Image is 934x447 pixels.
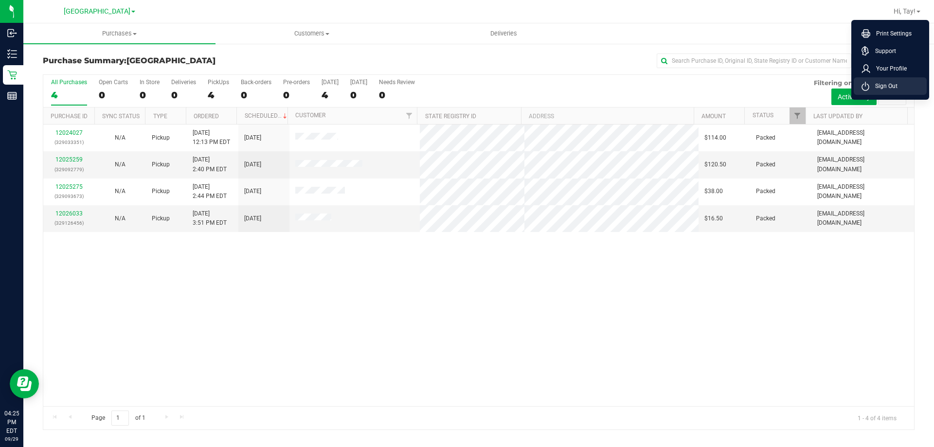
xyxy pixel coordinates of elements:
th: Address [521,107,694,125]
div: Pre-orders [283,79,310,86]
span: Customers [216,29,407,38]
a: Filter [401,107,417,124]
a: Purchase ID [51,113,88,120]
span: 1 - 4 of 4 items [850,411,904,425]
div: 0 [241,89,271,101]
input: 1 [111,411,129,426]
span: Not Applicable [115,188,126,195]
span: [DATE] [244,133,261,143]
span: Not Applicable [115,134,126,141]
inline-svg: Retail [7,70,17,80]
span: [DATE] [244,214,261,223]
div: 4 [51,89,87,101]
a: Deliveries [408,23,600,44]
span: Not Applicable [115,215,126,222]
span: [DATE] 2:44 PM EDT [193,182,227,201]
p: 04:25 PM EDT [4,409,19,435]
span: $38.00 [704,187,723,196]
a: 12025275 [55,183,83,190]
span: Sign Out [869,81,898,91]
span: [DATE] [244,187,261,196]
p: (329092779) [49,165,89,174]
span: Packed [756,160,775,169]
a: Scheduled [245,112,289,119]
div: Back-orders [241,79,271,86]
a: Filter [790,107,806,124]
span: Not Applicable [115,161,126,168]
button: N/A [115,133,126,143]
a: Status [753,112,773,119]
span: Print Settings [870,29,912,38]
input: Search Purchase ID, Original ID, State Registry ID or Customer Name... [657,54,851,68]
span: [DATE] [244,160,261,169]
p: 09/29 [4,435,19,443]
span: [DATE] 3:51 PM EDT [193,209,227,228]
a: Last Updated By [813,113,862,120]
span: Your Profile [870,64,907,73]
inline-svg: Inbound [7,28,17,38]
a: Support [862,46,923,56]
a: Type [153,113,167,120]
span: [GEOGRAPHIC_DATA] [126,56,216,65]
span: Pickup [152,133,170,143]
a: 12026033 [55,210,83,217]
div: In Store [140,79,160,86]
a: Customer [295,112,325,119]
div: 0 [283,89,310,101]
div: 0 [140,89,160,101]
button: Active only [831,89,877,105]
a: Customers [216,23,408,44]
span: [EMAIL_ADDRESS][DOMAIN_NAME] [817,182,908,201]
span: $120.50 [704,160,726,169]
div: 0 [350,89,367,101]
span: [GEOGRAPHIC_DATA] [64,7,130,16]
div: [DATE] [322,79,339,86]
a: Purchases [23,23,216,44]
div: Open Carts [99,79,128,86]
span: Packed [756,133,775,143]
p: (329033351) [49,138,89,147]
inline-svg: Inventory [7,49,17,59]
span: [EMAIL_ADDRESS][DOMAIN_NAME] [817,128,908,147]
span: Pickup [152,160,170,169]
p: (329093673) [49,192,89,201]
div: All Purchases [51,79,87,86]
span: Packed [756,214,775,223]
div: Needs Review [379,79,415,86]
a: State Registry ID [425,113,476,120]
button: N/A [115,214,126,223]
a: 12025259 [55,156,83,163]
span: $114.00 [704,133,726,143]
span: [EMAIL_ADDRESS][DOMAIN_NAME] [817,155,908,174]
span: [DATE] 2:40 PM EDT [193,155,227,174]
div: 4 [208,89,229,101]
span: Filtering on status: [814,79,877,87]
a: Ordered [194,113,219,120]
div: 4 [322,89,339,101]
span: [DATE] 12:13 PM EDT [193,128,230,147]
span: Deliveries [477,29,530,38]
div: 0 [171,89,196,101]
inline-svg: Reports [7,91,17,101]
div: 0 [379,89,415,101]
div: [DATE] [350,79,367,86]
h3: Purchase Summary: [43,56,333,65]
div: PickUps [208,79,229,86]
span: Purchases [23,29,216,38]
button: N/A [115,160,126,169]
span: [EMAIL_ADDRESS][DOMAIN_NAME] [817,209,908,228]
span: $16.50 [704,214,723,223]
span: Page of 1 [83,411,153,426]
p: (329126456) [49,218,89,228]
li: Sign Out [854,77,927,95]
span: Packed [756,187,775,196]
span: Pickup [152,214,170,223]
a: 12024027 [55,129,83,136]
span: Hi, Tay! [894,7,916,15]
span: Pickup [152,187,170,196]
button: N/A [115,187,126,196]
a: Sync Status [102,113,140,120]
div: Deliveries [171,79,196,86]
a: Amount [701,113,726,120]
span: Support [869,46,896,56]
